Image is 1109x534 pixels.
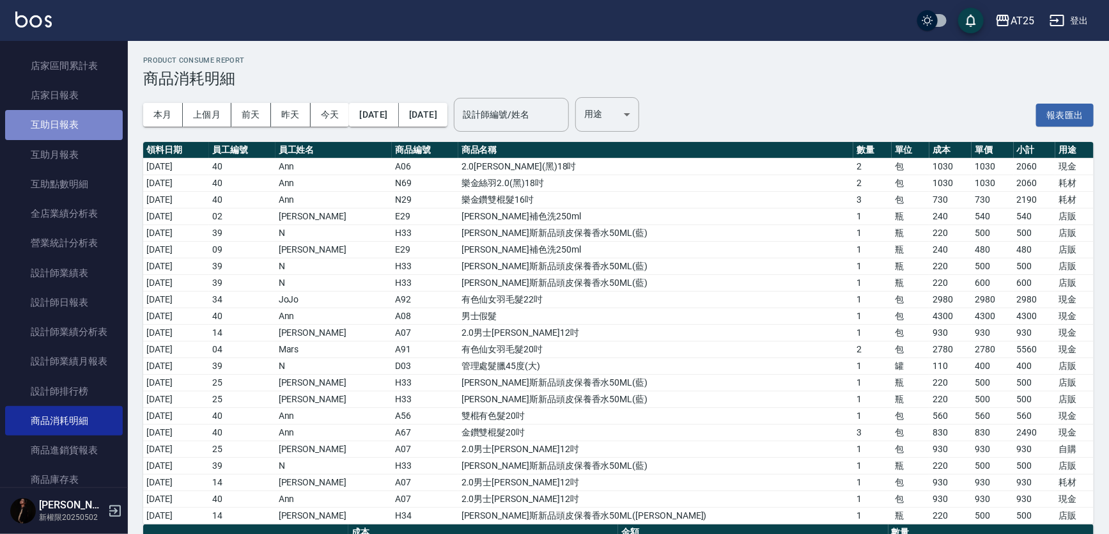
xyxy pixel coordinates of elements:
[209,241,275,258] td: 09
[892,374,930,391] td: 瓶
[458,191,854,208] td: 樂金鑽雙棍髮16吋
[853,474,892,491] td: 1
[5,317,123,347] a: 設計師業績分析表
[399,103,447,127] button: [DATE]
[392,474,458,491] td: A07
[143,291,209,308] td: [DATE]
[39,499,104,512] h5: [PERSON_NAME]
[853,491,892,507] td: 1
[972,391,1014,407] td: 500
[1055,175,1094,191] td: 耗材
[929,158,972,175] td: 1030
[1036,104,1094,127] button: 報表匯出
[5,377,123,406] a: 設計師排行榜
[275,241,392,258] td: [PERSON_NAME]
[1014,191,1056,208] td: 2190
[929,208,972,224] td: 240
[1014,224,1056,241] td: 500
[990,8,1039,34] button: AT25
[275,474,392,491] td: [PERSON_NAME]
[392,507,458,524] td: H34
[5,347,123,376] a: 設計師業績月報表
[209,457,275,474] td: 39
[929,474,972,491] td: 930
[853,357,892,374] td: 1
[853,441,892,457] td: 1
[271,103,311,127] button: 昨天
[1014,208,1056,224] td: 540
[275,507,392,524] td: [PERSON_NAME]
[143,175,209,191] td: [DATE]
[929,258,972,274] td: 220
[1055,424,1094,441] td: 現金
[892,158,930,175] td: 包
[929,308,972,324] td: 4300
[143,241,209,258] td: [DATE]
[1055,258,1094,274] td: 店販
[458,142,854,159] th: 商品名稱
[1055,407,1094,424] td: 現金
[972,491,1014,507] td: 930
[1014,274,1056,291] td: 600
[972,374,1014,391] td: 500
[929,391,972,407] td: 220
[392,308,458,324] td: A08
[929,507,972,524] td: 220
[853,424,892,441] td: 3
[458,374,854,391] td: [PERSON_NAME]斯新品頭皮保養香水50ML(藍)
[143,142,209,159] th: 領料日期
[853,208,892,224] td: 1
[392,241,458,258] td: E29
[929,274,972,291] td: 220
[5,51,123,81] a: 店家區間累計表
[392,441,458,457] td: A07
[853,142,892,159] th: 數量
[458,441,854,457] td: 2.0男士[PERSON_NAME]12吋
[392,374,458,391] td: H33
[1055,308,1094,324] td: 現金
[275,291,392,308] td: JoJo
[143,103,183,127] button: 本月
[853,308,892,324] td: 1
[209,175,275,191] td: 40
[392,457,458,474] td: H33
[458,407,854,424] td: 雙棍有色髮20吋
[929,142,972,159] th: 成本
[972,474,1014,491] td: 930
[15,12,52,27] img: Logo
[1055,391,1094,407] td: 店販
[892,258,930,274] td: 瓶
[1055,441,1094,457] td: 自購
[972,142,1014,159] th: 單價
[853,324,892,341] td: 1
[972,424,1014,441] td: 830
[392,142,458,159] th: 商品編號
[275,208,392,224] td: [PERSON_NAME]
[853,291,892,308] td: 1
[392,258,458,274] td: H33
[392,291,458,308] td: A92
[143,491,209,507] td: [DATE]
[1014,142,1056,159] th: 小計
[1055,507,1094,524] td: 店販
[892,424,930,441] td: 包
[853,341,892,357] td: 2
[275,324,392,341] td: [PERSON_NAME]
[972,258,1014,274] td: 500
[458,324,854,341] td: 2.0男士[PERSON_NAME]12吋
[143,341,209,357] td: [DATE]
[458,491,854,507] td: 2.0男士[PERSON_NAME]12吋
[892,224,930,241] td: 瓶
[892,507,930,524] td: 瓶
[1055,291,1094,308] td: 現金
[458,274,854,291] td: [PERSON_NAME]斯新品頭皮保養香水50ML(藍)
[1055,374,1094,391] td: 店販
[853,507,892,524] td: 1
[143,142,1094,524] table: a dense table
[1014,441,1056,457] td: 930
[392,274,458,291] td: H33
[275,224,392,241] td: N
[143,158,209,175] td: [DATE]
[1014,258,1056,274] td: 500
[458,391,854,407] td: [PERSON_NAME]斯新品頭皮保養香水50ML(藍)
